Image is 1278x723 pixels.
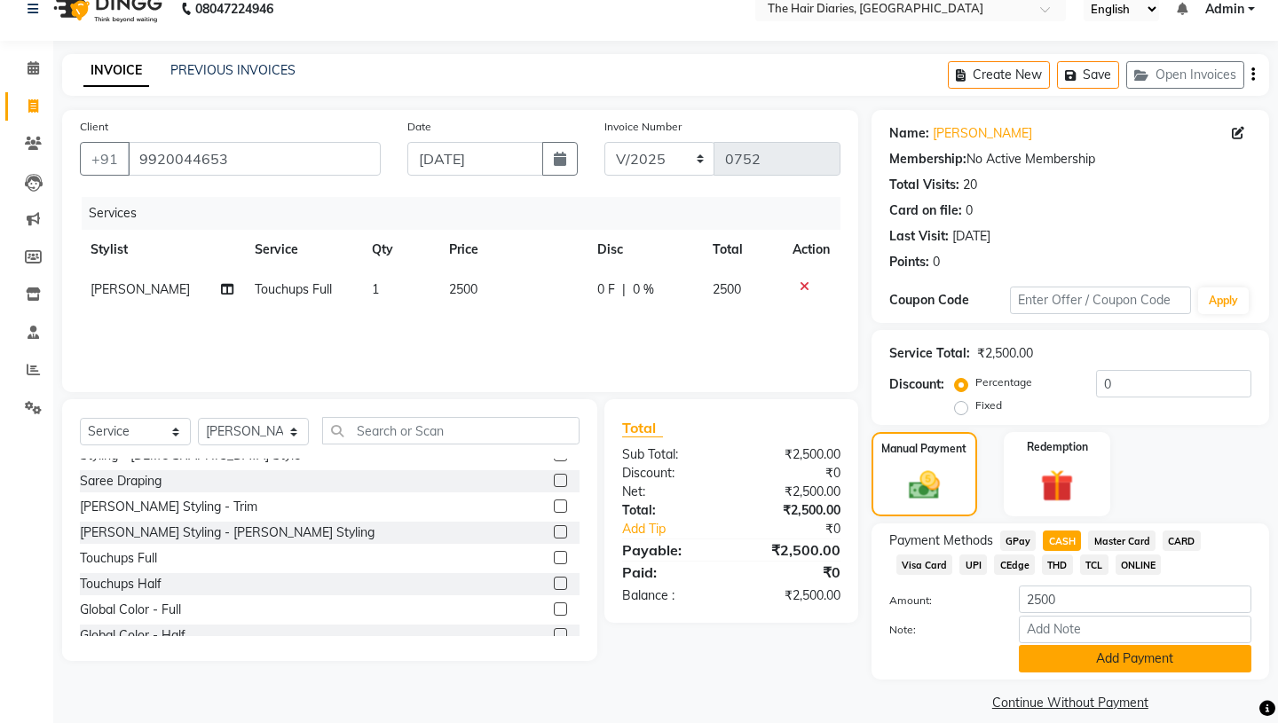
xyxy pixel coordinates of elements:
div: Global Color - Full [80,601,181,619]
label: Percentage [975,374,1032,390]
div: ₹2,500.00 [731,539,854,561]
div: ₹2,500.00 [731,445,854,464]
div: Service Total: [889,344,970,363]
a: PREVIOUS INVOICES [170,62,296,78]
div: Discount: [889,375,944,394]
span: 0 F [597,280,615,299]
span: Total [622,419,663,437]
th: Qty [361,230,439,270]
label: Amount: [876,593,1006,609]
span: GPay [1000,530,1037,551]
div: Saree Draping [80,472,162,491]
img: _cash.svg [899,468,950,503]
div: ₹0 [731,562,854,583]
span: THD [1042,554,1073,575]
span: | [622,280,626,299]
div: ₹2,500.00 [731,501,854,520]
div: ₹2,500.00 [731,586,854,605]
div: 0 [933,253,940,271]
div: Points: [889,253,929,271]
button: Apply [1198,287,1249,314]
div: Net: [609,483,731,501]
input: Add Note [1019,616,1251,643]
th: Price [438,230,586,270]
span: ONLINE [1116,554,1162,575]
span: CEdge [994,554,1035,575]
a: Continue Without Payment [875,694,1266,712]
div: Sub Total: [609,445,731,464]
input: Search by Name/Mobile/Email/Code [128,142,381,176]
img: _gift.svg [1030,466,1084,507]
div: Membership: [889,150,966,169]
div: No Active Membership [889,150,1251,169]
div: 20 [963,176,977,194]
th: Service [244,230,361,270]
div: ₹2,500.00 [977,344,1033,363]
div: 0 [966,201,973,220]
label: Fixed [975,397,1002,413]
div: Paid: [609,562,731,583]
button: Add Payment [1019,645,1251,672]
span: [PERSON_NAME] [91,281,190,297]
a: Add Tip [609,520,752,538]
input: Enter Offer / Coupon Code [1010,287,1191,314]
div: Last Visit: [889,227,949,246]
span: UPI [959,554,987,575]
input: Amount [1019,585,1251,613]
div: ₹2,500.00 [731,483,854,501]
div: Services [82,197,854,230]
span: Master Card [1088,530,1156,551]
div: Card on file: [889,201,962,220]
div: Total: [609,501,731,520]
div: ₹0 [731,464,854,483]
button: Create New [948,61,1050,89]
button: Open Invoices [1126,61,1244,89]
div: Total Visits: [889,176,959,194]
span: CARD [1163,530,1201,551]
span: Payment Methods [889,531,993,550]
a: [PERSON_NAME] [933,124,1032,143]
span: 1 [372,281,379,297]
label: Client [80,119,108,135]
span: Touchups Full [255,281,332,297]
div: ₹0 [752,520,854,538]
div: [PERSON_NAME] Styling - [PERSON_NAME] Styling [80,523,375,542]
input: Search or Scan [322,417,580,444]
a: INVOICE [83,55,149,87]
div: Balance : [609,586,731,605]
button: Save [1057,61,1119,89]
div: Discount: [609,464,731,483]
label: Invoice Number [604,119,682,135]
div: Touchups Half [80,575,162,593]
label: Note: [876,622,1006,638]
label: Date [407,119,431,135]
span: Visa Card [896,554,953,575]
th: Stylist [80,230,244,270]
span: 2500 [713,281,741,297]
th: Total [702,230,782,270]
button: +91 [80,142,130,176]
span: 2500 [449,281,477,297]
div: Global Color - Half [80,626,185,645]
div: Coupon Code [889,291,1010,310]
span: CASH [1043,530,1081,551]
div: [PERSON_NAME] Styling - Trim [80,498,257,516]
div: [DATE] [952,227,990,246]
span: 0 % [633,280,654,299]
th: Action [782,230,840,270]
div: Touchups Full [80,549,157,568]
th: Disc [587,230,702,270]
div: Name: [889,124,929,143]
span: TCL [1080,554,1108,575]
label: Redemption [1027,439,1088,455]
div: Payable: [609,539,731,561]
label: Manual Payment [881,441,966,457]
